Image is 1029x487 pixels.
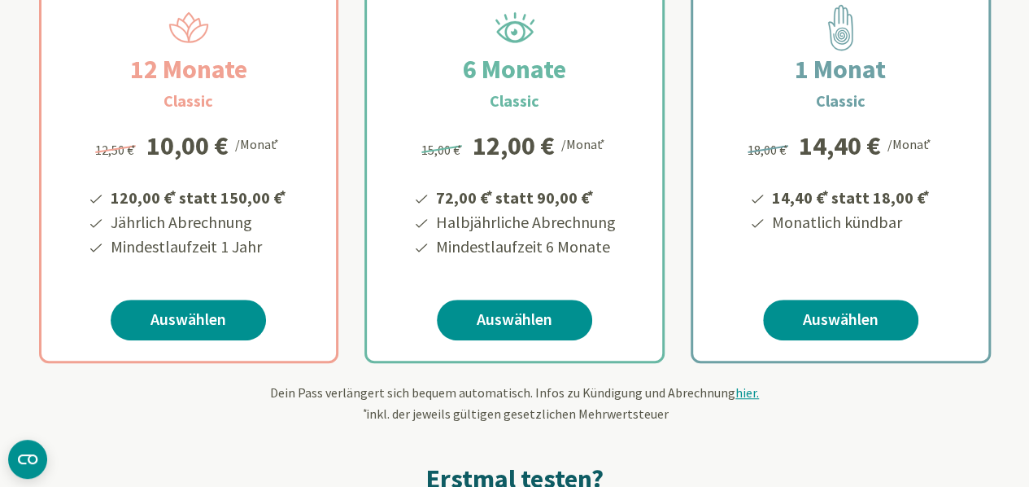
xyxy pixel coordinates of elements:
li: Monatlich kündbar [770,210,932,235]
div: Dein Pass verlängert sich bequem automatisch. Infos zu Kündigung und Abrechnung [39,383,991,423]
div: /Monat [235,133,281,154]
li: 120,00 € statt 150,00 € [108,182,289,210]
h3: Classic [164,89,213,113]
span: 15,00 € [421,142,464,158]
span: 12,50 € [95,142,138,158]
span: 18,00 € [748,142,791,158]
a: Auswählen [111,300,266,340]
li: 72,00 € statt 90,00 € [434,182,616,210]
li: 14,40 € statt 18,00 € [770,182,932,210]
span: inkl. der jeweils gültigen gesetzlichen Mehrwertsteuer [361,406,669,422]
a: Auswählen [437,300,592,340]
h2: 6 Monate [424,50,605,89]
div: 10,00 € [146,133,229,159]
h2: 1 Monat [756,50,925,89]
button: CMP-Widget öffnen [8,440,47,479]
span: hier. [735,384,759,401]
li: Mindestlaufzeit 1 Jahr [108,235,289,259]
h3: Classic [816,89,865,113]
div: /Monat [561,133,608,154]
a: Auswählen [763,300,918,340]
h3: Classic [490,89,539,113]
li: Halbjährliche Abrechnung [434,210,616,235]
li: Mindestlaufzeit 6 Monate [434,235,616,259]
div: 12,00 € [473,133,555,159]
li: Jährlich Abrechnung [108,210,289,235]
div: 14,40 € [799,133,881,159]
div: /Monat [887,133,934,154]
h2: 12 Monate [91,50,286,89]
